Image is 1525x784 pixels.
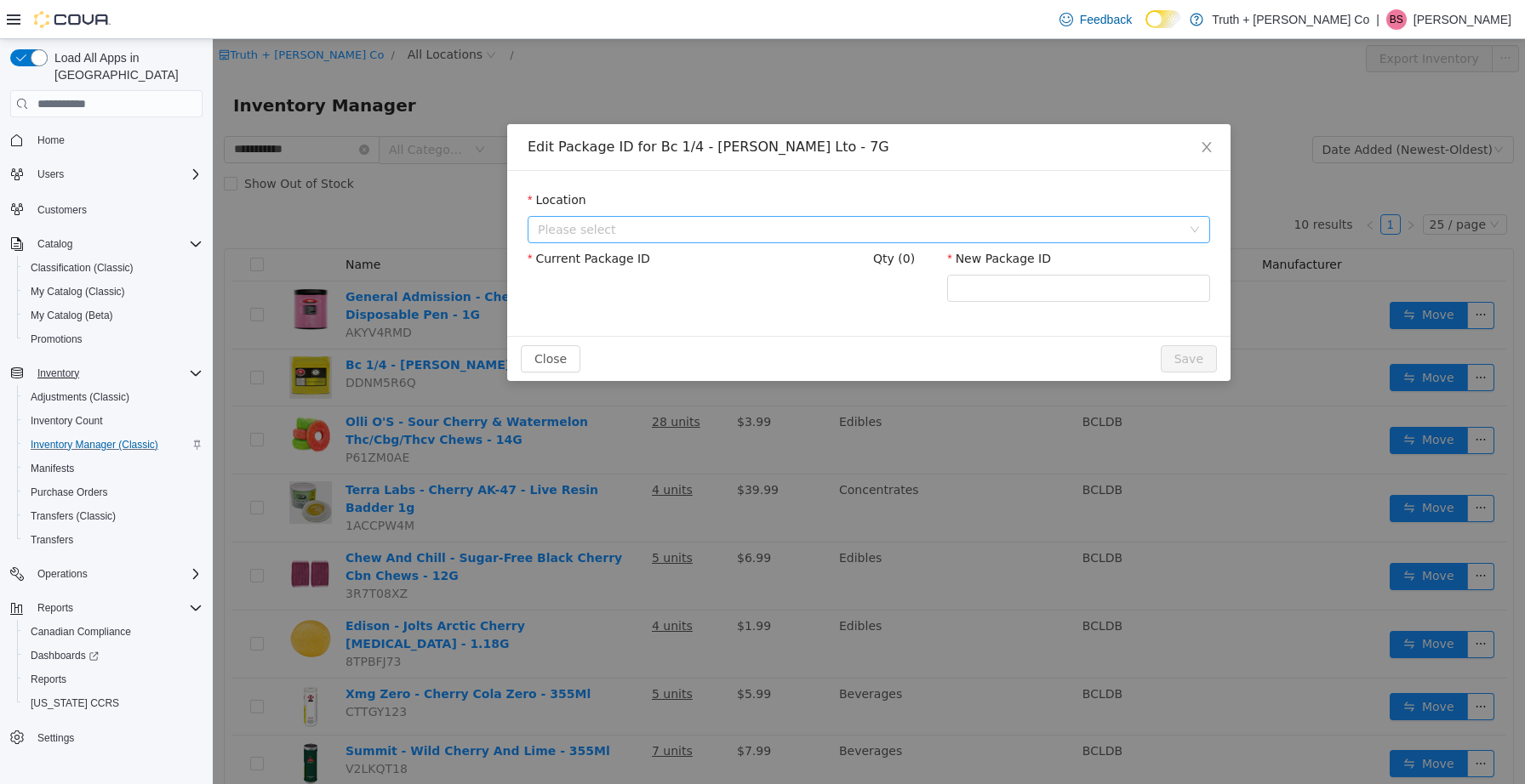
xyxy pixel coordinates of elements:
[987,101,1001,115] i: icon: close
[37,203,87,217] span: Customers
[24,506,123,526] a: Transfers (Classic)
[31,564,203,584] span: Operations
[17,668,209,691] button: Reports
[24,387,136,407] a: Adjustments (Classic)
[3,725,209,750] button: Settings
[1390,9,1403,30] span: BS
[3,128,209,152] button: Home
[37,601,73,615] span: Reports
[37,134,65,147] span: Home
[1145,28,1146,29] span: Dark Mode
[3,596,209,620] button: Reports
[24,530,80,550] a: Transfers
[37,567,88,581] span: Operations
[1212,9,1369,30] p: Truth + [PERSON_NAME] Co
[31,649,99,662] span: Dashboards
[734,236,997,263] input: New Package ID
[17,409,209,433] button: Inventory Count
[315,213,437,226] label: Current Package ID
[31,533,73,547] span: Transfers
[17,256,209,280] button: Classification (Classic)
[1053,3,1139,37] a: Feedback
[31,564,94,584] button: Operations
[31,129,203,151] span: Home
[660,213,702,226] label: Qty (0)
[31,164,203,185] span: Users
[31,200,94,220] a: Customers
[1414,9,1511,30] p: [PERSON_NAME]
[24,258,203,278] span: Classification (Classic)
[31,509,116,523] span: Transfers (Classic)
[34,11,111,28] img: Cova
[37,168,64,181] span: Users
[24,458,81,479] a: Manifests
[31,261,134,275] span: Classification (Classic)
[17,620,209,644] button: Canadian Compliance
[31,625,131,639] span: Canadian Compliance
[31,164,71,185] button: Users
[24,281,132,302] a: My Catalog (Classic)
[31,598,80,618] button: Reports
[31,696,119,710] span: [US_STATE] CCRS
[37,366,79,380] span: Inventory
[31,363,86,383] button: Inventory
[24,387,203,407] span: Adjustments (Classic)
[24,329,89,349] a: Promotions
[1376,9,1379,30] p: |
[24,645,106,666] a: Dashboards
[315,154,374,168] label: Location
[948,306,1004,333] button: Save
[31,234,203,254] span: Catalog
[17,480,209,504] button: Purchase Orders
[24,482,203,503] span: Purchase Orders
[31,462,74,475] span: Manifests
[37,731,74,745] span: Settings
[3,232,209,256] button: Catalog
[24,435,165,455] a: Inventory Manager (Classic)
[24,411,203,431] span: Inventory Count
[3,162,209,186] button: Users
[24,669,73,690] a: Reports
[977,185,987,197] i: icon: down
[31,598,203,618] span: Reports
[17,528,209,552] button: Transfers
[31,414,103,428] span: Inventory Count
[315,99,997,117] div: Edit Package ID for Bc 1/4 - [PERSON_NAME] Lto - 7G
[48,49,203,83] span: Load All Apps in [GEOGRAPHIC_DATA]
[970,85,1018,133] button: Close
[31,673,66,686] span: Reports
[31,728,81,748] a: Settings
[24,622,203,642] span: Canadian Compliance
[31,486,108,499] span: Purchase Orders
[3,361,209,385] button: Inventory
[24,258,140,278] a: Classification (Classic)
[3,196,209,221] button: Customers
[31,285,125,298] span: My Catalog (Classic)
[17,644,209,668] a: Dashboards
[17,504,209,528] button: Transfers (Classic)
[17,327,209,351] button: Promotions
[1145,10,1181,28] input: Dark Mode
[17,385,209,409] button: Adjustments (Classic)
[24,458,203,479] span: Manifests
[24,506,203,526] span: Transfers (Classic)
[24,411,110,431] a: Inventory Count
[24,305,120,326] a: My Catalog (Beta)
[31,198,203,219] span: Customers
[31,130,71,151] a: Home
[24,645,203,666] span: Dashboards
[24,435,203,455] span: Inventory Manager (Classic)
[24,482,115,503] a: Purchase Orders
[325,182,968,199] span: Please select
[1080,11,1132,28] span: Feedback
[31,234,79,254] button: Catalog
[17,457,209,480] button: Manifests
[17,280,209,304] button: My Catalog (Classic)
[31,332,83,346] span: Promotions
[31,727,203,748] span: Settings
[24,281,203,302] span: My Catalog (Classic)
[31,309,113,322] span: My Catalog (Beta)
[17,691,209,715] button: [US_STATE] CCRS
[308,306,368,333] button: Close
[24,693,203,713] span: Washington CCRS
